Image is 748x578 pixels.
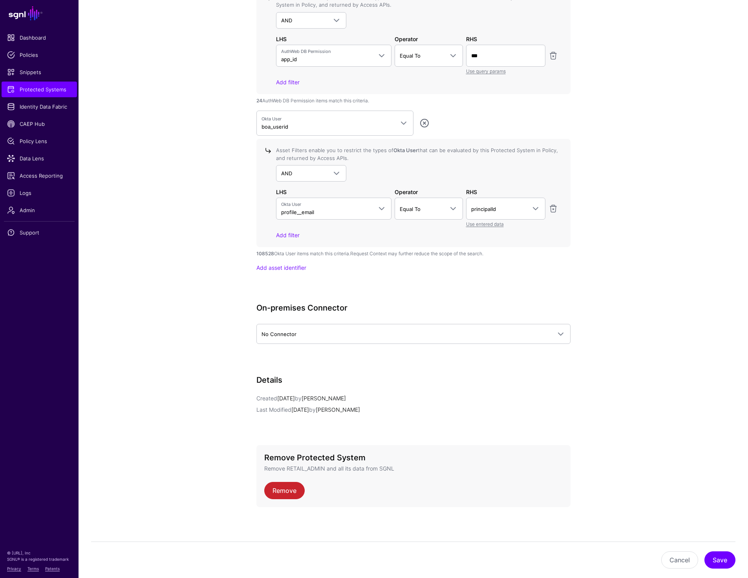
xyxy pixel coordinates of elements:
a: Add filter [276,79,300,85]
a: Patents [45,566,60,571]
span: Last Modified [256,406,291,413]
a: Data Lens [2,151,77,166]
app-identifier: [PERSON_NAME] [295,395,346,402]
h3: On-premises Connector [256,303,564,313]
span: profile__email [281,209,314,215]
a: Identity Data Fabric [2,99,77,115]
a: Policy Lens [2,133,77,149]
span: boa_userid [262,124,288,130]
a: Access Reporting [2,168,77,184]
a: Use query params [466,68,506,74]
a: Use entered data [466,221,504,227]
span: by [309,406,316,413]
span: Logs [7,189,71,197]
strong: LHS [276,189,287,195]
a: Add filter [276,232,300,238]
app-identifier: [PERSON_NAME] [309,406,360,413]
a: Policies [2,47,77,63]
strong: Okta User [393,147,418,153]
a: Protected Systems [2,82,77,97]
div: Okta User items match this criteria. Request Context may further reduce the scope of the search. [256,250,571,257]
strong: Operator [395,189,418,195]
span: principalId [471,206,496,212]
div: Asset Filters enable you to restrict the types of that can be evaluated by this Protected System ... [276,147,558,162]
span: Equal To [400,53,421,59]
div: AuthWeb DB Permission items match this criteria. [256,97,571,104]
h3: Remove Protected System [264,453,563,462]
span: Protected Systems [7,85,71,93]
span: Created [256,395,277,402]
a: Snippets [2,64,77,80]
span: Access Reporting [7,172,71,180]
strong: RHS [466,36,477,42]
span: CAEP Hub [7,120,71,128]
button: Cancel [661,551,698,569]
span: [DATE] [291,406,309,413]
a: Admin [2,202,77,218]
span: [DATE] [277,395,295,402]
span: AuthWeb DB Permission [281,48,373,55]
span: Okta User [262,116,394,122]
span: Dashboard [7,34,71,42]
span: Equal To [400,206,421,212]
span: Policies [7,51,71,59]
span: by [295,395,302,402]
a: Terms [27,566,39,571]
span: No Connector [262,331,296,337]
button: Save [704,551,735,569]
p: © [URL], Inc [7,550,71,556]
span: Support [7,229,71,236]
span: Snippets [7,68,71,76]
span: Identity Data Fabric [7,103,71,111]
span: Okta User [281,201,373,208]
span: AND [281,17,292,24]
a: SGNL [5,5,74,22]
strong: LHS [276,36,287,42]
a: Dashboard [2,30,77,45]
strong: Operator [395,36,418,42]
span: Data Lens [7,154,71,162]
p: SGNL® is a registered trademark [7,556,71,562]
span: app_id [281,56,297,62]
span: Policy Lens [7,137,71,145]
span: Admin [7,206,71,214]
strong: RHS [466,189,477,195]
span: AND [281,170,292,176]
a: Remove [264,482,305,499]
p: Remove RETAIL_ADMIN and all its data from SGNL [264,464,563,473]
a: Add asset identifier [256,264,306,271]
a: Logs [2,185,77,201]
strong: 108528 [256,251,274,256]
a: CAEP Hub [2,116,77,132]
strong: 24 [256,98,262,104]
h3: Details [256,375,571,385]
a: Privacy [7,566,21,571]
